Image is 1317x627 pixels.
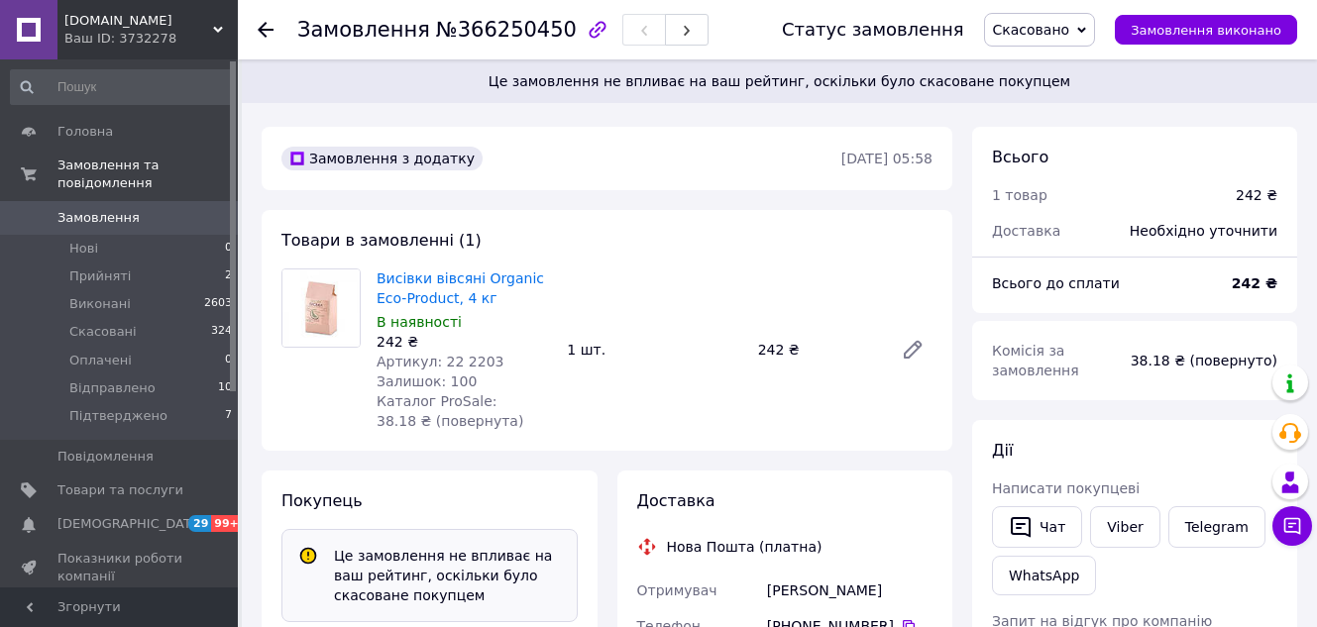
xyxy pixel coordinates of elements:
span: Дії [992,441,1013,460]
span: Доставка [637,491,715,510]
span: 0 [225,352,232,369]
span: Каталог ProSale: 38.18 ₴ (повернута) [377,393,523,429]
div: 1 шт. [559,336,749,364]
div: Це замовлення не впливає на ваш рейтинг, оскільки було скасоване покупцем [326,546,569,605]
span: Нові [69,240,98,258]
a: Висівки вівсяні Organic Eco-Product, 4 кг [377,270,544,306]
span: Головна [57,123,113,141]
span: Це замовлення не впливає на ваш рейтинг, оскільки було скасоване покупцем [266,71,1293,91]
div: Ваш ID: 3732278 [64,30,238,48]
span: [DEMOGRAPHIC_DATA] [57,515,204,533]
div: 242 ₴ [377,332,551,352]
span: В наявності [377,314,462,330]
span: Повідомлення [57,448,154,466]
a: Telegram [1168,506,1265,548]
span: 0 [225,240,232,258]
span: Замовлення [297,18,430,42]
span: Показники роботи компанії [57,550,183,585]
span: Скасовані [69,323,137,341]
div: Замовлення з додатку [281,147,483,170]
time: [DATE] 05:58 [841,151,933,166]
span: Оплачені [69,352,132,369]
input: Пошук [10,69,234,105]
span: Замовлення та повідомлення [57,157,238,192]
span: Покупець [281,491,363,510]
span: 2603 [204,295,232,313]
div: 242 ₴ [750,336,885,364]
span: Відправлено [69,379,156,397]
span: Всього до сплати [992,275,1120,291]
div: [PERSON_NAME] [763,573,936,608]
a: WhatsApp [992,556,1096,595]
button: Замовлення виконано [1115,15,1297,45]
span: Написати покупцеві [992,480,1140,496]
b: 242 ₴ [1232,275,1277,291]
span: Всього [992,148,1048,166]
span: Товари та послуги [57,481,183,499]
span: 38.18 ₴ (повернуто) [1131,353,1277,368]
a: Редагувати [893,330,933,369]
div: Необхідно уточнити [1118,209,1289,253]
button: Чат [992,506,1082,548]
span: Скасовано [993,22,1070,38]
span: 1 товар [992,187,1047,203]
span: Доставка [992,223,1060,239]
span: multi-foods.com.ua [64,12,213,30]
div: Повернутися назад [258,20,274,40]
span: №366250450 [436,18,577,42]
img: Висівки вівсяні Organic Eco-Product, 4 кг [282,269,360,347]
span: Артикул: 22 2203 [377,354,503,369]
span: Замовлення виконано [1131,23,1281,38]
span: Комісія за замовлення [992,343,1079,378]
span: 10 [218,379,232,397]
button: Чат з покупцем [1272,506,1312,546]
div: Статус замовлення [782,20,964,40]
span: 2 [225,267,232,285]
span: 29 [188,515,211,532]
span: 99+ [211,515,244,532]
span: Виконані [69,295,131,313]
a: Viber [1090,506,1159,548]
span: Товари в замовленні (1) [281,231,482,250]
span: 324 [211,323,232,341]
span: Залишок: 100 [377,373,477,389]
div: 242 ₴ [1236,185,1277,205]
span: 7 [225,407,232,425]
span: Отримувач [637,582,717,598]
span: Замовлення [57,209,140,227]
div: Нова Пошта (платна) [662,537,827,557]
span: Підтверджено [69,407,167,425]
span: Прийняті [69,267,131,285]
